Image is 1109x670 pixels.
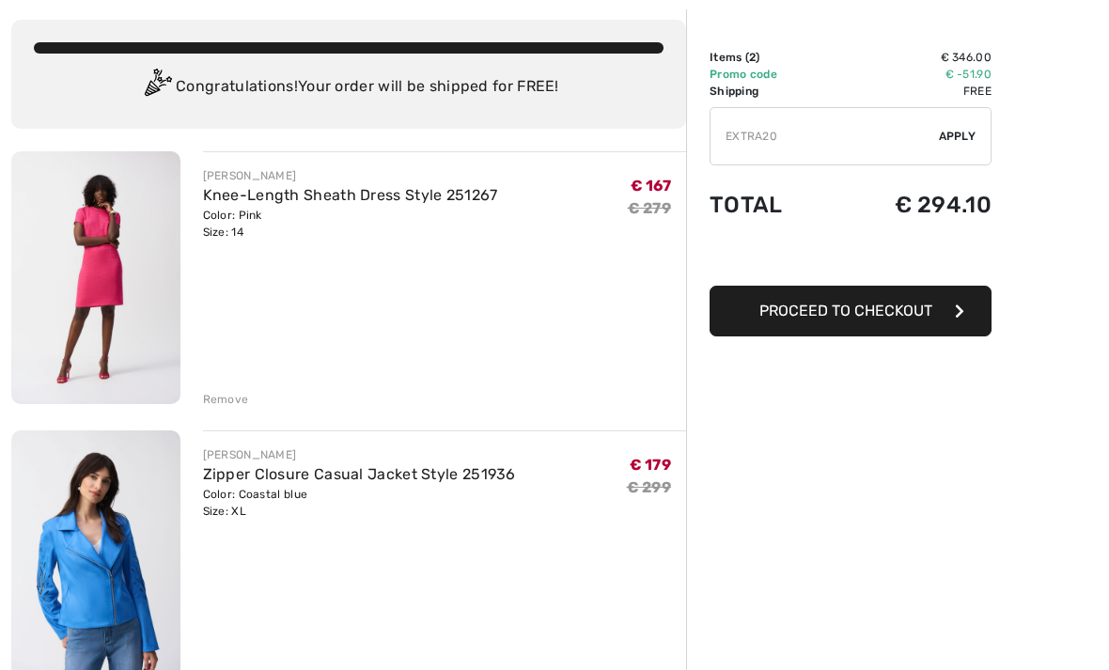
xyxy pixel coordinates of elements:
[11,151,180,404] img: Knee-Length Sheath Dress Style 251267
[203,486,516,520] div: Color: Coastal blue Size: XL
[710,286,992,336] button: Proceed to Checkout
[759,302,932,319] span: Proceed to Checkout
[710,83,831,100] td: Shipping
[631,177,672,195] span: € 167
[749,51,756,64] span: 2
[710,237,992,279] iframe: PayPal
[203,207,498,241] div: Color: Pink Size: 14
[831,83,992,100] td: Free
[939,128,976,145] span: Apply
[203,446,516,463] div: [PERSON_NAME]
[34,69,664,106] div: Congratulations! Your order will be shipped for FREE!
[627,478,672,496] s: € 299
[203,167,498,184] div: [PERSON_NAME]
[831,173,992,237] td: € 294.10
[138,69,176,106] img: Congratulation2.svg
[831,49,992,66] td: € 346.00
[630,456,672,474] span: € 179
[203,465,516,483] a: Zipper Closure Casual Jacket Style 251936
[203,391,249,408] div: Remove
[710,173,831,237] td: Total
[711,108,939,164] input: Promo code
[710,49,831,66] td: Items ( )
[831,66,992,83] td: € -51.90
[203,186,498,204] a: Knee-Length Sheath Dress Style 251267
[628,199,672,217] s: € 279
[710,66,831,83] td: Promo code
